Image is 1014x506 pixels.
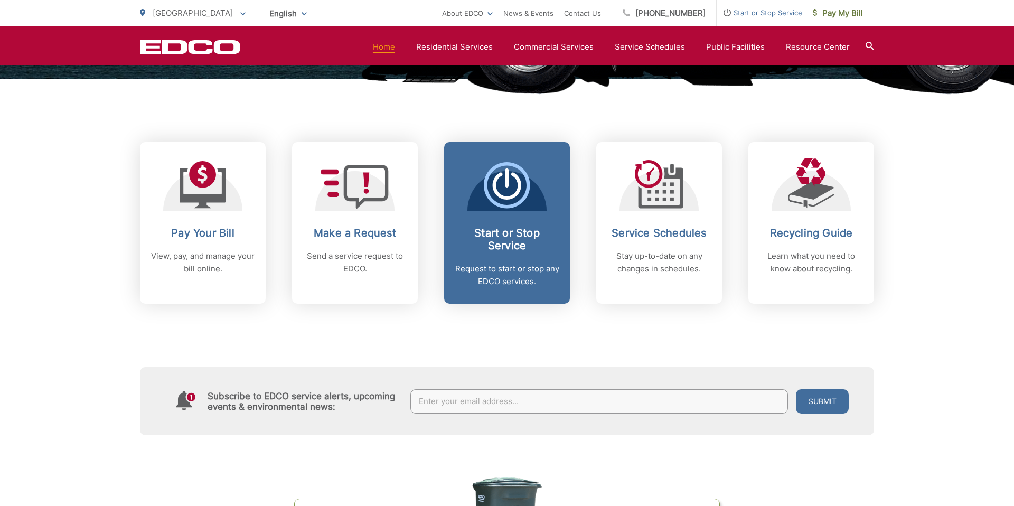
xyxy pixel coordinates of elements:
[153,8,233,18] span: [GEOGRAPHIC_DATA]
[208,391,400,412] h4: Subscribe to EDCO service alerts, upcoming events & environmental news:
[151,227,255,239] h2: Pay Your Bill
[759,227,863,239] h2: Recycling Guide
[303,227,407,239] h2: Make a Request
[442,7,493,20] a: About EDCO
[514,41,594,53] a: Commercial Services
[410,389,788,414] input: Enter your email address...
[140,40,240,54] a: EDCD logo. Return to the homepage.
[607,250,711,275] p: Stay up-to-date on any changes in schedules.
[796,389,849,414] button: Submit
[564,7,601,20] a: Contact Us
[748,142,874,304] a: Recycling Guide Learn what you need to know about recycling.
[759,250,863,275] p: Learn what you need to know about recycling.
[813,7,863,20] span: Pay My Bill
[140,142,266,304] a: Pay Your Bill View, pay, and manage your bill online.
[706,41,765,53] a: Public Facilities
[596,142,722,304] a: Service Schedules Stay up-to-date on any changes in schedules.
[151,250,255,275] p: View, pay, and manage your bill online.
[607,227,711,239] h2: Service Schedules
[292,142,418,304] a: Make a Request Send a service request to EDCO.
[373,41,395,53] a: Home
[303,250,407,275] p: Send a service request to EDCO.
[261,4,315,23] span: English
[786,41,850,53] a: Resource Center
[455,227,559,252] h2: Start or Stop Service
[455,263,559,288] p: Request to start or stop any EDCO services.
[416,41,493,53] a: Residential Services
[503,7,553,20] a: News & Events
[615,41,685,53] a: Service Schedules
